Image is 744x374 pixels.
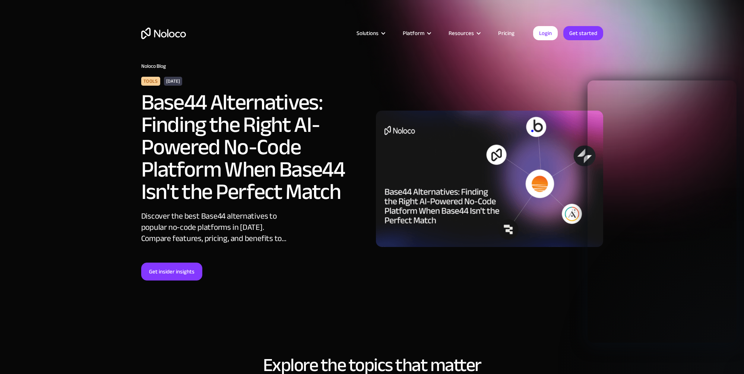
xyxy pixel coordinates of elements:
[141,263,202,280] a: Get insider insights
[533,26,558,40] a: Login
[141,28,186,39] a: home
[141,77,160,86] div: Tools
[563,26,603,40] a: Get started
[449,28,474,38] div: Resources
[357,28,379,38] div: Solutions
[164,77,182,86] div: [DATE]
[393,28,439,38] div: Platform
[489,28,524,38] a: Pricing
[141,91,346,203] h2: Base44 Alternatives: Finding the Right AI-Powered No-Code Platform When Base44 Isn't the Perfect ...
[588,80,737,343] iframe: Intercom live chat
[347,28,393,38] div: Solutions
[439,28,489,38] div: Resources
[141,210,294,244] div: Discover the best Base44 alternatives to popular no-code platforms in [DATE]. Compare features, p...
[719,349,737,367] iframe: Intercom live chat
[403,28,424,38] div: Platform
